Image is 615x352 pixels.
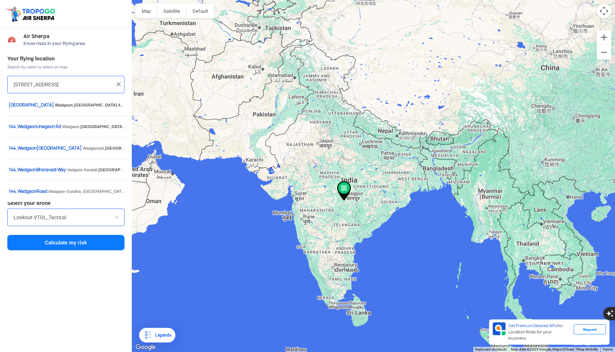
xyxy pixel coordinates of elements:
[83,146,193,150] span: Wadgaonpir, ,
[603,347,613,351] a: Terms
[9,188,48,194] span: 144, Wad Road
[597,45,611,60] button: Zoom out
[23,41,124,46] span: Know risks in your flying area
[7,201,124,206] h3: Select your drone
[9,145,83,151] span: 144, Wad [GEOGRAPHIC_DATA]
[74,103,117,107] span: [GEOGRAPHIC_DATA]
[9,167,67,173] span: 144, Wad Bhoravadi Way
[597,30,611,45] button: Zoom in
[511,347,598,351] span: Map data ©2025 Google, Mapa GISrael, TMap Mobility
[5,5,57,22] img: ic_tgdronemaps.svg
[9,124,62,130] span: 144, Wad Unegaon Rd
[143,331,152,340] img: Legends
[9,102,54,108] span: [GEOGRAPHIC_DATA]
[118,103,132,107] span: 442301
[98,168,142,172] span: [GEOGRAPHIC_DATA]
[506,322,574,342] div: for Location Risks for your business.
[26,145,37,151] span: gaon
[14,80,113,89] input: Search your flying location
[134,342,158,352] img: Google
[115,80,122,88] img: ic_close.png
[493,322,506,335] img: Premium APIs
[574,324,606,334] div: Request
[152,331,171,340] div: Legends
[67,168,186,172] span: Vadgaon Kandali, ,
[23,33,124,39] span: Air Sherpa
[475,347,507,352] button: Keyboard shortcuts
[48,189,169,194] span: Wadgaon Gundha, [GEOGRAPHIC_DATA],
[81,124,126,129] span: [GEOGRAPHIC_DATA]
[26,124,37,130] span: gaon
[126,189,169,194] span: [GEOGRAPHIC_DATA]
[157,4,186,18] button: Show satellite imagery
[26,167,37,173] span: gaon
[55,103,176,107] span: , ,
[508,323,558,328] span: Get Premium Detailed APIs
[597,4,611,18] button: Map camera controls
[62,124,168,129] span: Wadgaon, ,
[7,56,124,61] h3: Your flying location
[105,146,148,150] span: [GEOGRAPHIC_DATA]
[134,342,158,352] a: Open this area in Google Maps (opens a new window)
[55,103,73,107] span: Wadgaon
[135,4,157,18] button: Show street map
[26,188,37,194] span: gaon
[7,64,124,70] span: Search by name or select on map
[7,35,16,44] img: Risk Scores
[7,235,124,250] button: Calculate my risk
[14,213,118,222] input: Search by name or Brand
